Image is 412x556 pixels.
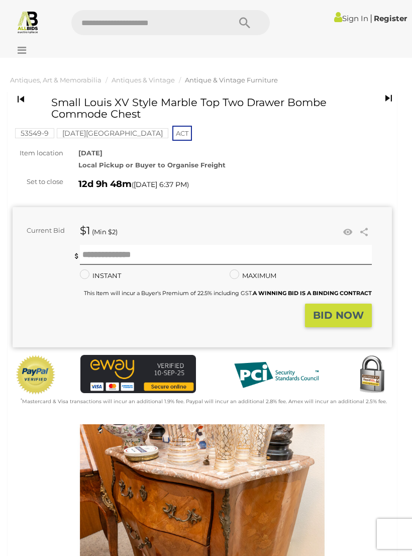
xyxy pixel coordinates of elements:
[5,147,71,159] div: Item location
[220,10,270,35] button: Search
[370,13,372,24] span: |
[172,126,192,141] span: ACT
[305,304,372,327] button: BID NOW
[78,149,102,157] strong: [DATE]
[78,161,226,169] strong: Local Pickup or Buyer to Organise Freight
[112,76,175,84] a: Antiques & Vintage
[15,128,54,138] mark: 53549-9
[57,129,168,137] a: [DATE][GEOGRAPHIC_DATA]
[340,225,355,240] li: Watch this item
[185,76,278,84] a: Antique & Vintage Furniture
[21,398,387,405] small: Mastercard & Visa transactions will incur an additional 1.9% fee. Paypal will incur an additional...
[253,290,372,297] b: A WINNING BID IS A BINDING CONTRACT
[92,228,118,236] span: (Min $2)
[16,10,40,34] img: Allbids.com.au
[15,129,54,137] a: 53549-9
[57,128,168,138] mark: [DATE][GEOGRAPHIC_DATA]
[132,180,189,189] span: ( )
[352,355,392,395] img: Secured by Rapid SSL
[80,270,121,282] label: INSTANT
[10,76,101,84] a: Antiques, Art & Memorabilia
[78,178,132,190] strong: 12d 9h 48m
[80,224,90,237] strong: $1
[15,355,56,395] img: Official PayPal Seal
[5,176,71,188] div: Set to close
[334,14,368,23] a: Sign In
[313,309,364,321] strong: BID NOW
[80,355,196,394] img: eWAY Payment Gateway
[134,180,187,189] span: [DATE] 6:37 PM
[13,225,72,236] div: Current Bid
[226,355,327,395] img: PCI DSS compliant
[51,97,330,120] h1: Small Louis XV Style Marble Top Two Drawer Bombe Commode Chest
[84,290,372,297] small: This Item will incur a Buyer's Premium of 22.5% including GST.
[374,14,407,23] a: Register
[230,270,276,282] label: MAXIMUM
